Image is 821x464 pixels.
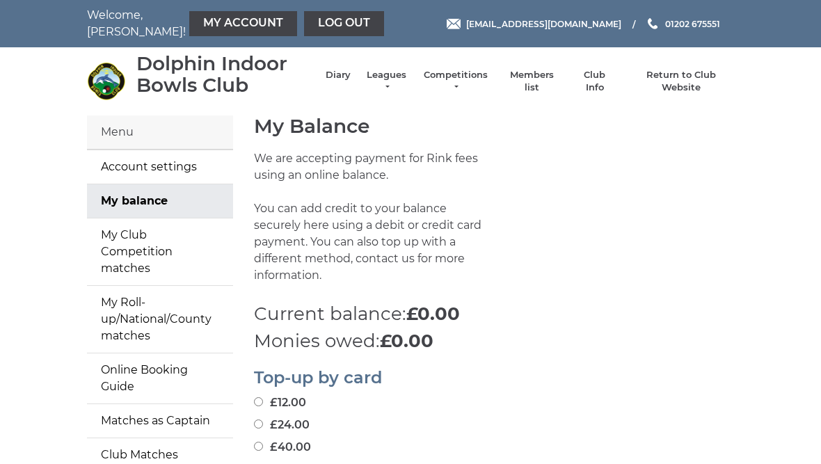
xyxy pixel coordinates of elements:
[365,69,408,94] a: Leagues
[254,417,310,433] label: £24.00
[87,218,233,285] a: My Club Competition matches
[189,11,297,36] a: My Account
[87,184,233,218] a: My balance
[304,11,384,36] a: Log out
[254,369,734,387] h2: Top-up by card
[254,301,734,328] p: Current balance:
[326,69,351,81] a: Diary
[87,286,233,353] a: My Roll-up/National/County matches
[254,397,263,406] input: £12.00
[406,303,460,325] strong: £0.00
[87,150,233,184] a: Account settings
[254,394,306,411] label: £12.00
[447,19,461,29] img: Email
[87,353,233,403] a: Online Booking Guide
[87,115,233,150] div: Menu
[254,150,484,301] p: We are accepting payment for Rink fees using an online balance. You can add credit to your balanc...
[254,115,734,137] h1: My Balance
[502,69,560,94] a: Members list
[136,53,312,96] div: Dolphin Indoor Bowls Club
[422,69,489,94] a: Competitions
[87,404,233,438] a: Matches as Captain
[254,328,734,355] p: Monies owed:
[447,17,621,31] a: Email [EMAIL_ADDRESS][DOMAIN_NAME]
[629,69,734,94] a: Return to Club Website
[665,18,720,29] span: 01202 675551
[575,69,615,94] a: Club Info
[254,442,263,451] input: £40.00
[648,18,657,29] img: Phone us
[254,439,311,456] label: £40.00
[87,7,344,40] nav: Welcome, [PERSON_NAME]!
[87,62,125,100] img: Dolphin Indoor Bowls Club
[254,419,263,429] input: £24.00
[466,18,621,29] span: [EMAIL_ADDRESS][DOMAIN_NAME]
[380,330,433,352] strong: £0.00
[646,17,720,31] a: Phone us 01202 675551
